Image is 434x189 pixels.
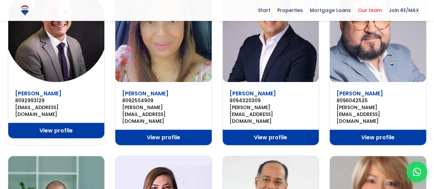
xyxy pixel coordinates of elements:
[122,97,153,104] font: 8092504909
[230,104,273,125] font: [PERSON_NAME][EMAIL_ADDRESS][DOMAIN_NAME]
[337,97,368,104] font: 8096042525
[39,127,73,134] font: View profile
[230,97,261,104] font: 8094320309
[254,133,287,141] font: View profile
[389,7,419,14] font: Join RE/MAX
[337,97,419,104] a: 8096042525
[330,130,426,145] a: View profile
[230,97,312,104] a: 8094320309
[122,104,205,125] a: [PERSON_NAME][EMAIL_ADDRESS][DOMAIN_NAME]
[122,97,205,104] a: 8092504909
[361,133,395,141] font: View profile
[230,104,312,125] a: [PERSON_NAME][EMAIL_ADDRESS][DOMAIN_NAME]
[358,7,382,14] font: Our team
[15,90,61,97] a: [PERSON_NAME]
[15,104,98,118] a: [EMAIL_ADDRESS][DOMAIN_NAME]
[8,123,105,138] a: View profile
[258,7,270,14] font: Start
[147,133,180,141] font: View profile
[277,7,303,14] font: Properties
[337,104,380,125] font: [PERSON_NAME][EMAIL_ADDRESS][DOMAIN_NAME]
[223,130,319,145] a: View profile
[310,7,351,14] font: Mortgage Loans
[15,104,59,118] font: [EMAIL_ADDRESS][DOMAIN_NAME]
[122,90,168,97] a: [PERSON_NAME]
[19,4,31,16] img: REMAX logo
[115,130,212,145] a: View profile
[337,104,419,125] a: [PERSON_NAME][EMAIL_ADDRESS][DOMAIN_NAME]
[122,104,166,125] font: [PERSON_NAME][EMAIL_ADDRESS][DOMAIN_NAME]
[337,90,383,97] a: [PERSON_NAME]
[15,97,98,104] a: 8092993129
[15,97,45,104] font: 8092993129
[230,90,276,97] a: [PERSON_NAME]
